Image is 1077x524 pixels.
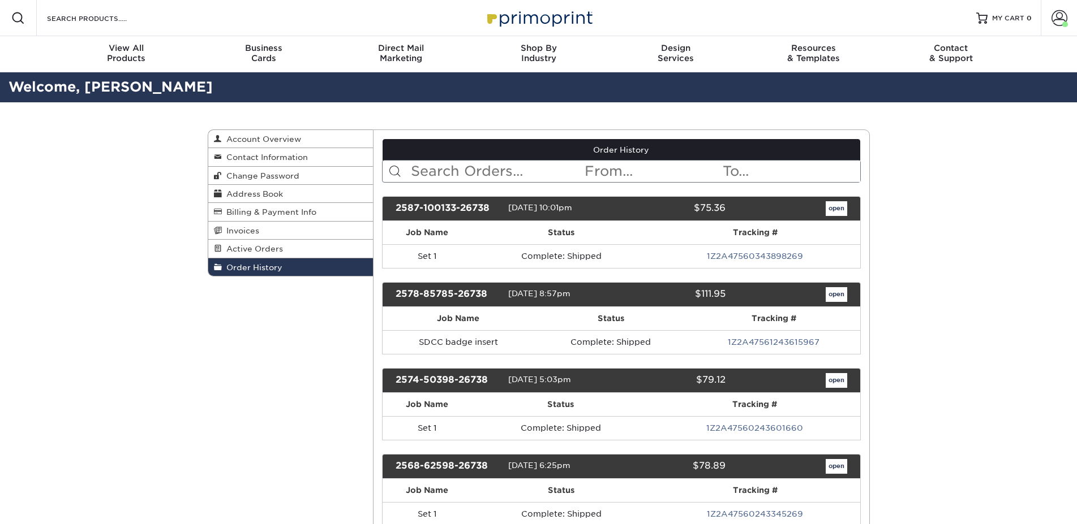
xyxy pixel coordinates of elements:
th: Job Name [383,393,471,416]
a: Order History [383,139,860,161]
div: $79.12 [613,373,734,388]
span: Resources [745,43,882,53]
div: 2587-100133-26738 [387,201,508,216]
a: Active Orders [208,240,374,258]
a: BusinessCards [195,36,332,72]
a: Account Overview [208,130,374,148]
div: Industry [470,43,607,63]
span: Direct Mail [332,43,470,53]
span: Business [195,43,332,53]
a: open [826,459,847,474]
div: & Templates [745,43,882,63]
a: open [826,201,847,216]
th: Job Name [383,479,472,502]
span: Order History [222,263,282,272]
div: $111.95 [613,287,734,302]
div: Cards [195,43,332,63]
th: Job Name [383,307,534,330]
a: Invoices [208,222,374,240]
span: Address Book [222,189,283,198]
span: Billing & Payment Info [222,207,316,216]
div: Services [607,43,745,63]
span: MY CART [992,14,1024,23]
a: Contact Information [208,148,374,166]
input: To... [722,161,860,182]
a: Shop ByIndustry [470,36,607,72]
th: Status [472,221,651,244]
div: Marketing [332,43,470,63]
a: DesignServices [607,36,745,72]
a: Change Password [208,167,374,185]
th: Status [471,393,650,416]
span: View All [58,43,195,53]
span: Design [607,43,745,53]
div: 2578-85785-26738 [387,287,508,302]
td: Set 1 [383,416,471,440]
th: Tracking # [650,393,860,416]
span: [DATE] 8:57pm [508,289,570,298]
a: Contact& Support [882,36,1020,72]
span: Invoices [222,226,259,235]
span: [DATE] 5:03pm [508,375,571,384]
div: 2574-50398-26738 [387,373,508,388]
input: SEARCH PRODUCTS..... [46,11,156,25]
a: Address Book [208,185,374,203]
td: Complete: Shipped [471,416,650,440]
input: Search Orders... [410,161,583,182]
th: Status [534,307,688,330]
th: Tracking # [650,221,860,244]
a: 1Z2A47560243345269 [707,509,803,518]
a: 1Z2A47560343898269 [707,252,803,261]
a: open [826,373,847,388]
span: [DATE] 10:01pm [508,203,572,212]
a: View AllProducts [58,36,195,72]
span: Account Overview [222,135,301,144]
th: Status [472,479,651,502]
td: Complete: Shipped [472,244,651,268]
div: 2568-62598-26738 [387,459,508,474]
span: Shop By [470,43,607,53]
input: From... [583,161,722,182]
a: Billing & Payment Info [208,203,374,221]
td: Set 1 [383,244,472,268]
a: open [826,287,847,302]
div: $75.36 [613,201,734,216]
span: Active Orders [222,244,283,253]
a: Direct MailMarketing [332,36,470,72]
span: [DATE] 6:25pm [508,461,570,470]
th: Tracking # [688,307,860,330]
a: Order History [208,258,374,276]
td: Complete: Shipped [534,330,688,354]
a: 1Z2A47561243615967 [728,337,819,347]
span: Contact [882,43,1020,53]
td: SDCC badge insert [383,330,534,354]
span: Contact Information [222,153,308,162]
div: $78.89 [613,459,734,474]
a: Resources& Templates [745,36,882,72]
div: & Support [882,43,1020,63]
th: Tracking # [650,479,860,502]
th: Job Name [383,221,472,244]
img: Primoprint [482,6,595,30]
a: 1Z2A47560243601660 [706,423,803,432]
span: Change Password [222,171,299,180]
span: 0 [1027,14,1032,22]
div: Products [58,43,195,63]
